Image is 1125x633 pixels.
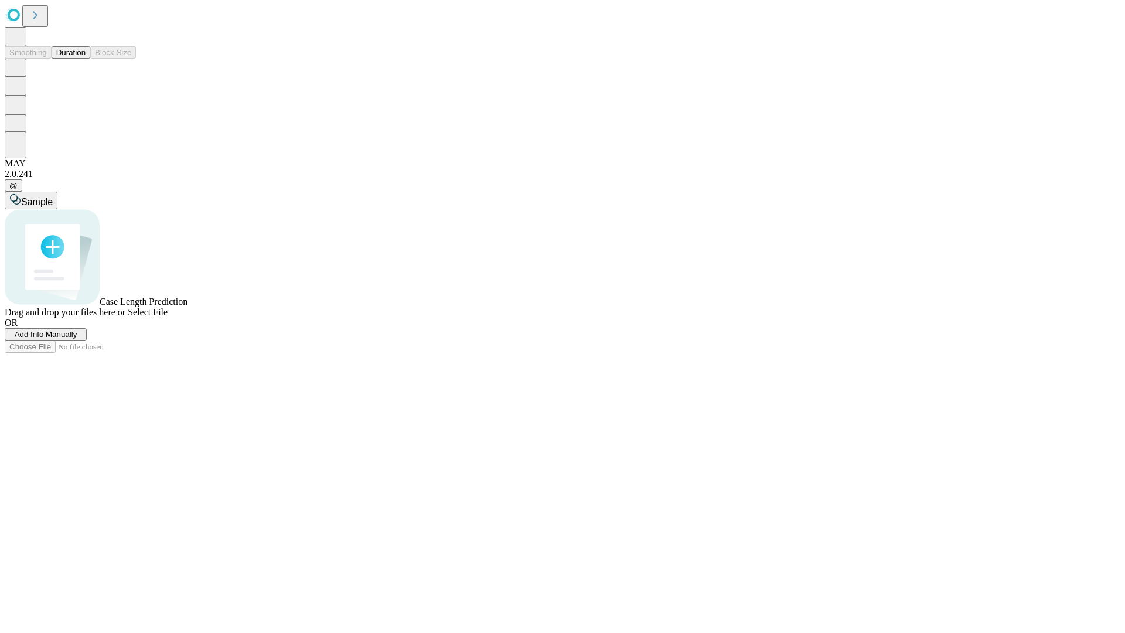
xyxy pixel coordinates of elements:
[128,307,168,317] span: Select File
[21,197,53,207] span: Sample
[5,328,87,341] button: Add Info Manually
[5,158,1120,169] div: MAY
[5,318,18,328] span: OR
[100,297,187,307] span: Case Length Prediction
[90,46,136,59] button: Block Size
[5,307,125,317] span: Drag and drop your files here or
[5,192,57,209] button: Sample
[52,46,90,59] button: Duration
[5,46,52,59] button: Smoothing
[5,169,1120,179] div: 2.0.241
[5,179,22,192] button: @
[15,330,77,339] span: Add Info Manually
[9,181,18,190] span: @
